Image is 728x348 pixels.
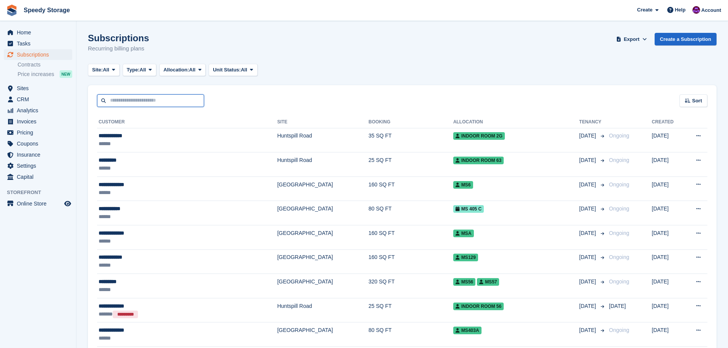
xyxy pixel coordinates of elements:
span: [DATE] [579,253,598,261]
span: Ongoing [609,254,629,260]
a: menu [4,27,72,38]
td: [GEOGRAPHIC_DATA] [277,176,368,201]
span: Site: [92,66,103,74]
a: menu [4,172,72,182]
td: [GEOGRAPHIC_DATA] [277,322,368,347]
span: Ongoing [609,133,629,139]
span: Analytics [17,105,63,116]
span: Indoor Room 56 [453,303,504,310]
span: Ongoing [609,278,629,285]
th: Created [652,116,684,128]
span: Tasks [17,38,63,49]
a: menu [4,198,72,209]
td: [GEOGRAPHIC_DATA] [277,201,368,225]
span: Settings [17,160,63,171]
span: [DATE] [579,205,598,213]
span: Invoices [17,116,63,127]
td: [DATE] [652,201,684,225]
span: Storefront [7,189,76,196]
p: Recurring billing plans [88,44,149,53]
td: [DATE] [652,176,684,201]
img: Dan Jackson [692,6,700,14]
img: stora-icon-8386f47178a22dfd0bd8f6a31ec36ba5ce8667c1dd55bd0f319d3a0aa187defe.svg [6,5,18,16]
a: menu [4,49,72,60]
a: Price increases NEW [18,70,72,78]
button: Site: All [88,64,120,76]
button: Export [615,33,649,45]
span: Coupons [17,138,63,149]
span: [DATE] [579,326,598,334]
td: Huntspill Road [277,298,368,322]
td: 80 SQ FT [368,322,453,347]
td: Huntspill Road [277,152,368,177]
td: [DATE] [652,249,684,274]
span: Type: [127,66,140,74]
span: All [241,66,247,74]
span: [DATE] [579,181,598,189]
th: Site [277,116,368,128]
button: Allocation: All [159,64,206,76]
span: Ongoing [609,327,629,333]
td: [DATE] [652,274,684,298]
span: Subscriptions [17,49,63,60]
button: Unit Status: All [209,64,257,76]
span: MS 405 C [453,205,484,213]
span: [DATE] [609,303,626,309]
a: menu [4,116,72,127]
span: MS57 [477,278,499,286]
a: Contracts [18,61,72,68]
span: Indoor Room 2G [453,132,505,140]
span: Sites [17,83,63,94]
span: MS403A [453,327,482,334]
span: Ongoing [609,206,629,212]
td: 320 SQ FT [368,274,453,298]
a: menu [4,83,72,94]
span: Unit Status: [213,66,241,74]
span: Pricing [17,127,63,138]
a: menu [4,127,72,138]
span: All [139,66,146,74]
span: All [103,66,109,74]
a: menu [4,149,72,160]
td: [DATE] [652,225,684,250]
button: Type: All [123,64,156,76]
a: menu [4,94,72,105]
span: CRM [17,94,63,105]
td: [GEOGRAPHIC_DATA] [277,225,368,250]
span: Ongoing [609,181,629,188]
th: Allocation [453,116,579,128]
td: [DATE] [652,298,684,322]
td: 25 SQ FT [368,298,453,322]
span: Sort [692,97,702,105]
span: Online Store [17,198,63,209]
a: menu [4,160,72,171]
span: Create [637,6,652,14]
span: Help [675,6,686,14]
td: [GEOGRAPHIC_DATA] [277,249,368,274]
span: Allocation: [164,66,189,74]
a: Preview store [63,199,72,208]
td: 80 SQ FT [368,201,453,225]
a: menu [4,105,72,116]
span: MS56 [453,278,475,286]
td: 35 SQ FT [368,128,453,152]
a: Create a Subscription [655,33,717,45]
td: 160 SQ FT [368,176,453,201]
td: [DATE] [652,128,684,152]
td: [GEOGRAPHIC_DATA] [277,274,368,298]
span: Ongoing [609,230,629,236]
span: [DATE] [579,132,598,140]
span: Account [701,6,721,14]
span: [DATE] [579,156,598,164]
a: menu [4,138,72,149]
span: Indoor Room 63 [453,157,504,164]
td: 160 SQ FT [368,249,453,274]
td: 25 SQ FT [368,152,453,177]
span: MS6 [453,181,473,189]
th: Customer [97,116,277,128]
span: Export [624,36,639,43]
td: Huntspill Road [277,128,368,152]
span: MSA [453,230,474,237]
span: [DATE] [579,229,598,237]
th: Tenancy [579,116,606,128]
